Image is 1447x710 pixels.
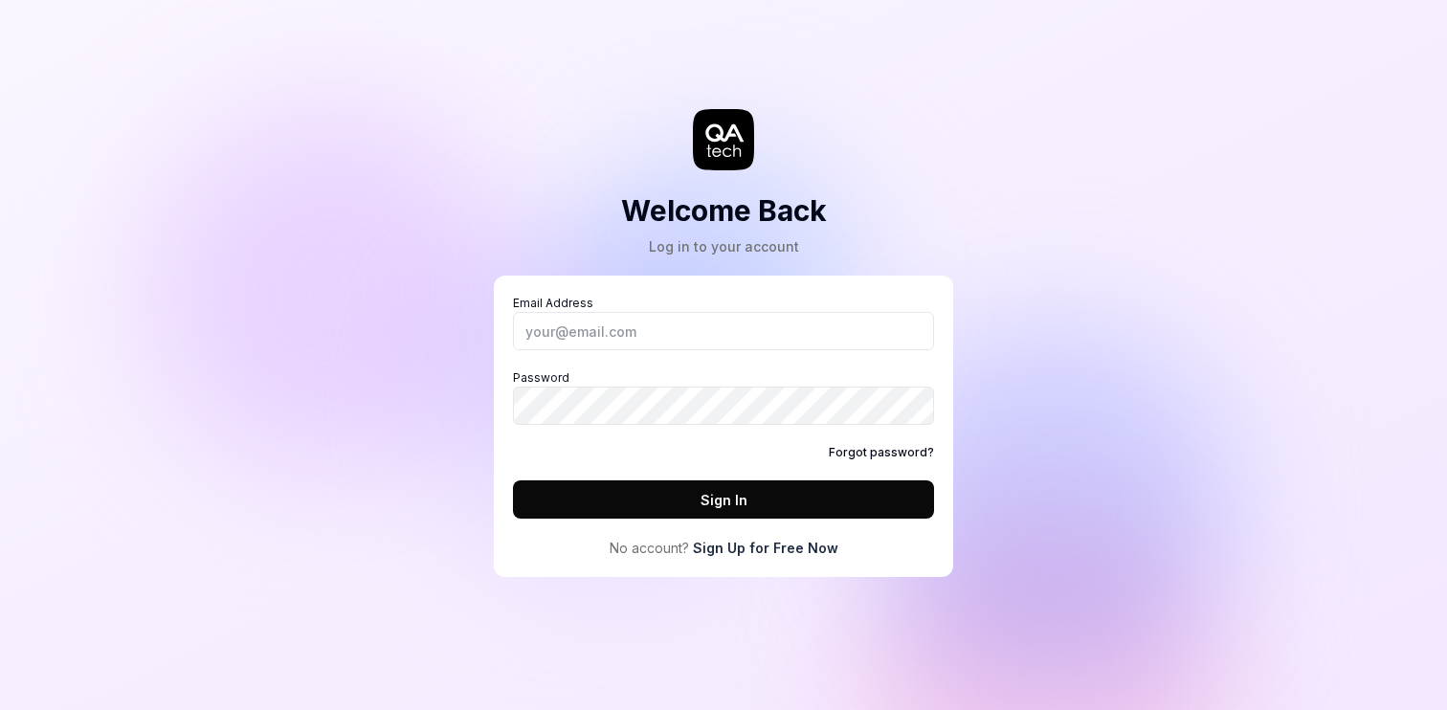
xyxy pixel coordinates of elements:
label: Password [513,369,934,425]
input: Password [513,387,934,425]
a: Forgot password? [829,444,934,461]
div: Log in to your account [621,236,827,256]
a: Sign Up for Free Now [693,538,838,558]
h2: Welcome Back [621,189,827,233]
label: Email Address [513,295,934,350]
span: No account? [610,538,689,558]
button: Sign In [513,480,934,519]
input: Email Address [513,312,934,350]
